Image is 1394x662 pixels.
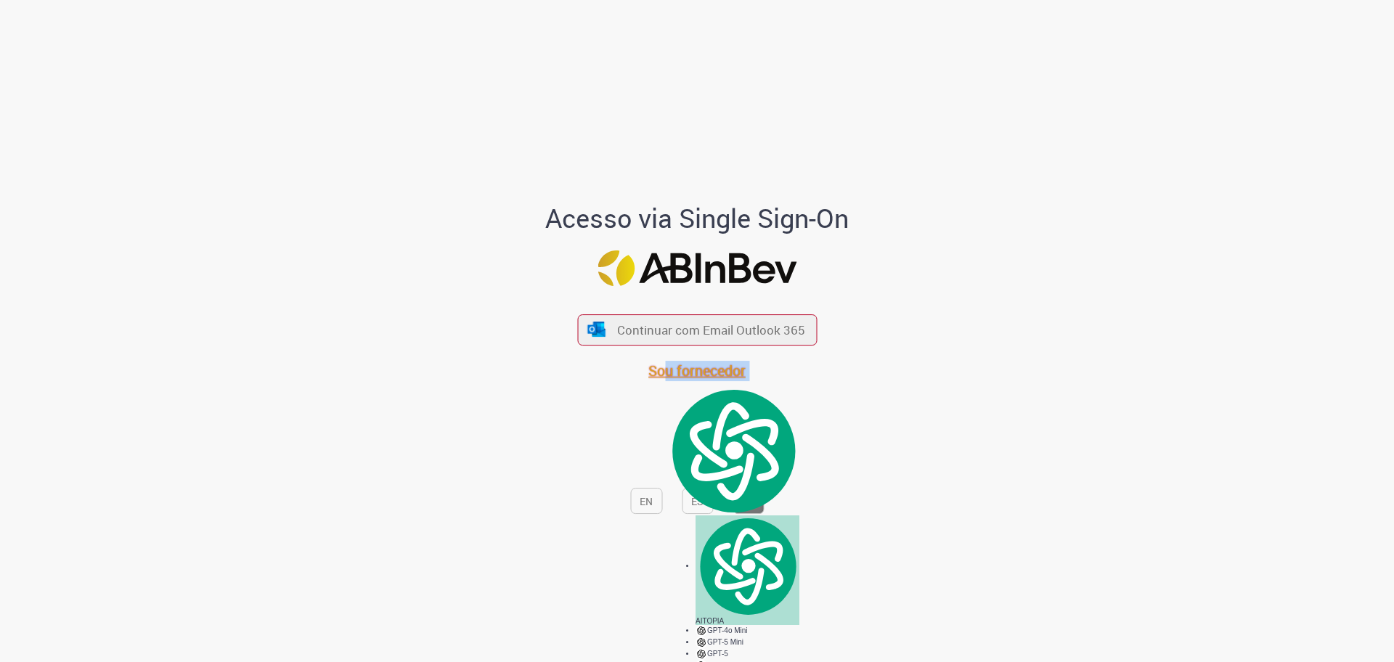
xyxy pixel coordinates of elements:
img: ícone Azure/Microsoft 360 [587,322,607,337]
img: logo.svg [667,386,799,515]
button: ícone Azure/Microsoft 360 Continuar com Email Outlook 365 [577,314,817,345]
font: EN [640,494,653,508]
a: Sou fornecedor [648,361,746,380]
font: AITOPIA [696,617,724,625]
font: GPT-4o Mini [707,626,748,634]
img: gpt-black.svg [696,648,707,660]
font: Continuar com Email Outlook 365 [617,322,805,339]
font: Acesso via Single Sign-On [545,201,849,236]
font: GPT-5 Mini [707,638,743,646]
button: EN [630,488,662,514]
img: logo.svg [696,515,799,616]
img: gpt-black.svg [696,637,707,648]
font: GPT-5 [707,650,728,658]
img: Logotipo ABInBev [598,250,796,286]
img: gpt-black.svg [696,625,707,637]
